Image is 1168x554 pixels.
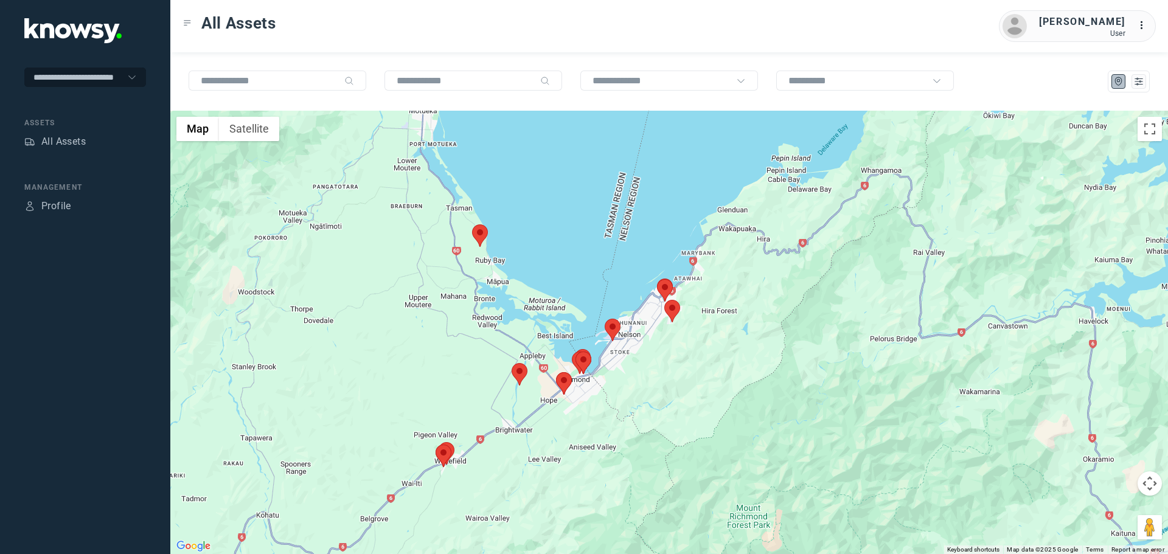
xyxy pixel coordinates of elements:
[540,76,550,86] div: Search
[1138,471,1162,496] button: Map camera controls
[24,182,146,193] div: Management
[1138,18,1152,33] div: :
[24,201,35,212] div: Profile
[173,538,214,554] img: Google
[41,134,86,149] div: All Assets
[1003,14,1027,38] img: avatar.png
[24,18,122,43] img: Application Logo
[1007,546,1078,553] span: Map data ©2025 Google
[1138,515,1162,539] button: Drag Pegman onto the map to open Street View
[1111,546,1164,553] a: Report a map error
[947,545,999,554] button: Keyboard shortcuts
[24,134,86,149] a: AssetsAll Assets
[1138,18,1152,35] div: :
[176,117,219,141] button: Show street map
[1138,21,1150,30] tspan: ...
[1138,117,1162,141] button: Toggle fullscreen view
[1133,76,1144,87] div: List
[344,76,354,86] div: Search
[24,136,35,147] div: Assets
[183,19,192,27] div: Toggle Menu
[1113,76,1124,87] div: Map
[1039,29,1125,38] div: User
[24,117,146,128] div: Assets
[173,538,214,554] a: Open this area in Google Maps (opens a new window)
[1039,15,1125,29] div: [PERSON_NAME]
[201,12,276,34] span: All Assets
[1086,546,1104,553] a: Terms (opens in new tab)
[24,199,71,213] a: ProfileProfile
[41,199,71,213] div: Profile
[219,117,279,141] button: Show satellite imagery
